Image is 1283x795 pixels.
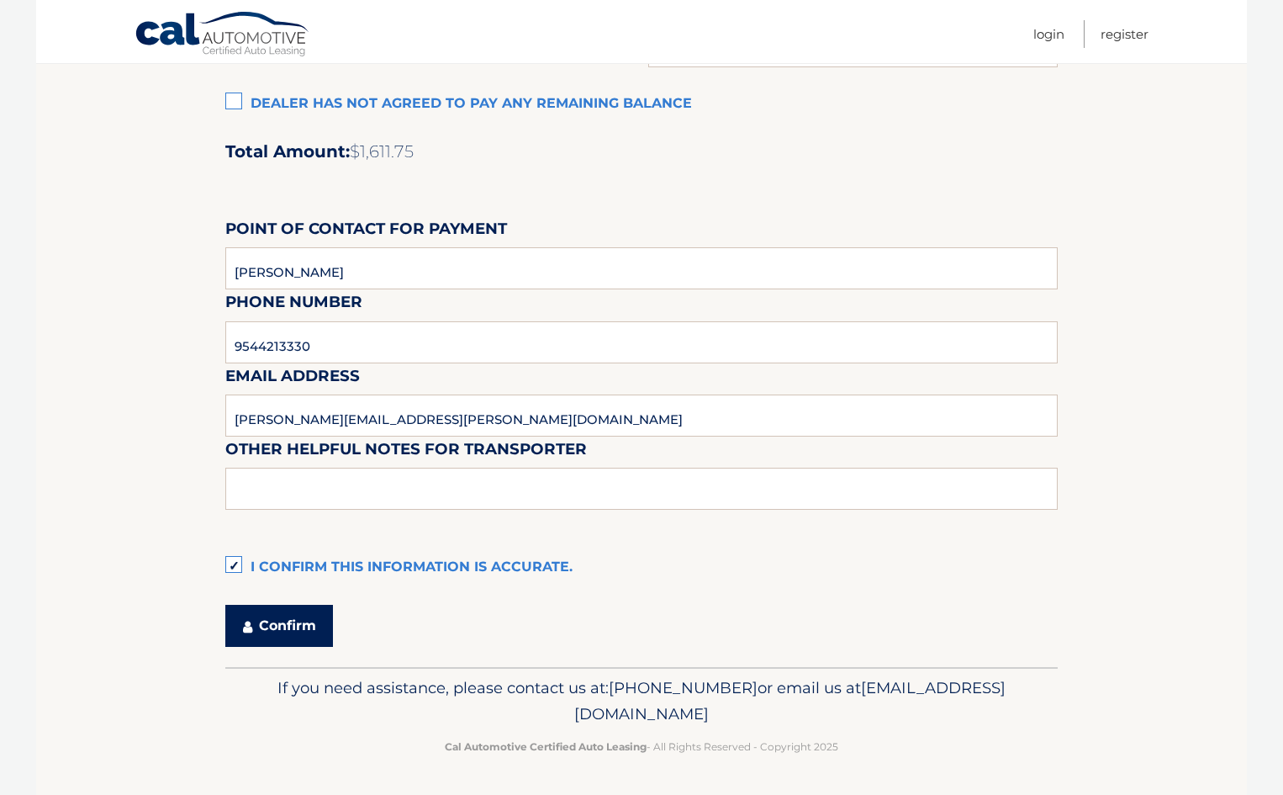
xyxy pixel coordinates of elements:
[1101,20,1148,48] a: Register
[225,363,360,395] label: Email Address
[225,437,587,468] label: Other helpful notes for transporter
[350,141,414,162] span: $1,611.75
[225,551,1058,585] label: I confirm this information is accurate.
[1033,20,1064,48] a: Login
[445,740,647,753] strong: Cal Automotive Certified Auto Leasing
[225,605,333,647] button: Confirm
[236,675,1047,729] p: If you need assistance, please contact us at: or email us at
[135,11,311,60] a: Cal Automotive
[236,738,1047,755] p: - All Rights Reserved - Copyright 2025
[225,216,507,247] label: Point of Contact for Payment
[609,678,758,697] span: [PHONE_NUMBER]
[225,87,1058,121] label: Dealer has not agreed to pay any remaining balance
[225,141,1058,162] h2: Total Amount:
